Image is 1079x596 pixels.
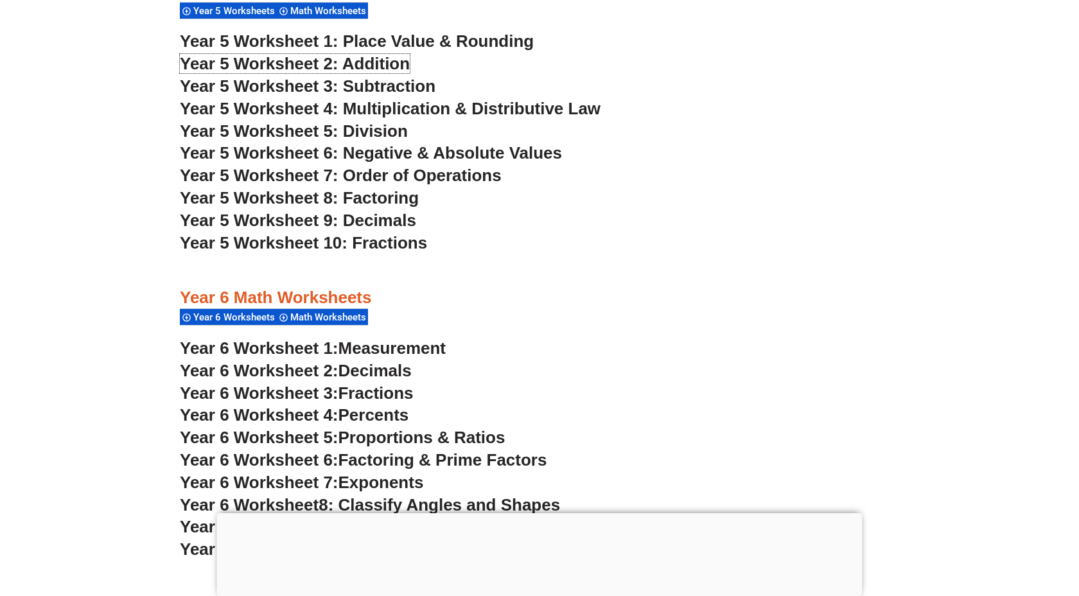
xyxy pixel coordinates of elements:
a: Year 6 Worksheet10: Volume and 3D shape [180,539,520,559]
span: Math Worksheets [290,311,370,323]
span: Percents [338,405,409,425]
a: Year 5 Worksheet 6: Negative & Absolute Values [180,143,562,162]
h3: Year 6 Math Worksheets [180,287,899,309]
span: Decimals [338,361,412,380]
span: Measurement [338,338,446,358]
a: Year 6 Worksheet 3:Fractions [180,383,413,403]
a: Year 6 Worksheet 7:Exponents [180,473,423,492]
span: Proportions & Ratios [338,428,505,447]
span: Year 6 Worksheet 1: [180,338,338,358]
span: Year 6 Worksheet [180,517,319,536]
iframe: Chat Widget [859,451,1079,596]
div: Year 6 Worksheets [180,308,277,326]
a: Year 6 Worksheet 6:Factoring & Prime Factors [180,450,547,469]
a: Year 6 Worksheet9: Area and Perimeter [180,517,491,536]
span: Year 6 Worksheet 6: [180,450,338,469]
span: Exponents [338,473,424,492]
span: Year 6 Worksheet 5: [180,428,338,447]
span: Year 6 Worksheets [193,311,279,323]
span: Year 6 Worksheet 7: [180,473,338,492]
a: Year 6 Worksheet 2:Decimals [180,361,412,380]
a: Year 5 Worksheet 7: Order of Operations [180,166,502,185]
a: Year 6 Worksheet 5:Proportions & Ratios [180,428,505,447]
span: Year 6 Worksheet [180,539,319,559]
a: Year 5 Worksheet 2: Addition [180,54,410,73]
a: Year 5 Worksheet 10: Fractions [180,233,427,252]
a: Year 5 Worksheet 4: Multiplication & Distributive Law [180,99,601,118]
span: Math Worksheets [290,5,370,17]
a: Year 5 Worksheet 3: Subtraction [180,76,435,96]
a: Year 6 Worksheet 1:Measurement [180,338,446,358]
a: Year 5 Worksheet 9: Decimals [180,211,416,230]
span: Year 5 Worksheets [193,5,279,17]
a: Year 5 Worksheet 1: Place Value & Rounding [180,31,534,51]
a: Year 5 Worksheet 5: Division [180,121,408,141]
span: Year 6 Worksheet 3: [180,383,338,403]
div: Math Worksheets [277,308,368,326]
a: Year 6 Worksheet8: Classify Angles and Shapes [180,495,560,514]
iframe: Advertisement [217,513,863,593]
span: Year 6 Worksheet 4: [180,405,338,425]
span: Year 6 Worksheet 2: [180,361,338,380]
span: Year 6 Worksheet [180,495,319,514]
span: Fractions [338,383,414,403]
a: Year 5 Worksheet 8: Factoring [180,188,419,207]
span: 8: Classify Angles and Shapes [319,495,560,514]
a: Year 6 Worksheet 4:Percents [180,405,408,425]
span: Factoring & Prime Factors [338,450,547,469]
div: Math Worksheets [277,2,368,19]
div: Year 5 Worksheets [180,2,277,19]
